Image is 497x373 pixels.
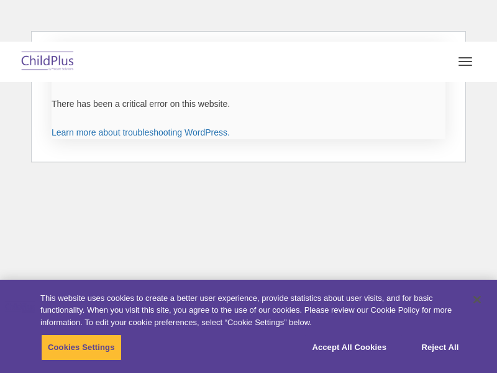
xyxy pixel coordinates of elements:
[463,286,491,313] button: Close
[40,292,462,329] div: This website uses cookies to create a better user experience, provide statistics about user visit...
[19,47,77,76] img: ChildPlus by Procare Solutions
[401,334,479,361] button: Reject All
[305,334,393,361] button: Accept All Cookies
[52,98,445,111] p: There has been a critical error on this website.
[41,334,122,361] button: Cookies Settings
[52,127,230,137] a: Learn more about troubleshooting WordPress.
